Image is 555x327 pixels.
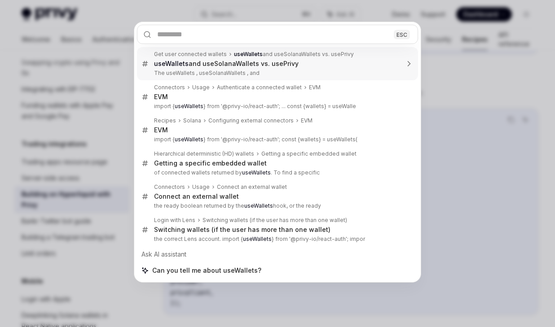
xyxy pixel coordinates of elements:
[154,192,239,201] div: Connect an external wallet
[154,93,168,101] div: EVM
[192,183,210,191] div: Usage
[154,150,254,157] div: Hierarchical deterministic (HD) wallets
[154,60,189,67] b: useWallets
[154,159,267,167] div: Getting a specific embedded wallet
[154,226,330,234] div: Switching wallets (if the user has more than one wallet)
[154,235,399,243] p: the correct Lens account. import { } from '@privy-io/react-auth'; impor
[183,117,201,124] div: Solana
[154,60,299,68] div: and useSolanaWallets vs. usePrivy
[154,136,399,143] p: import { } from '@privy-io/react-auth'; const {wallets} = useWallets(
[154,126,168,134] div: EVM
[217,183,287,191] div: Connect an external wallet
[154,202,399,209] p: the ready boolean returned by the hook, or the ready
[244,202,273,209] b: useWallets
[301,117,313,124] div: EVM
[154,183,185,191] div: Connectors
[208,117,294,124] div: Configuring external connectors
[154,51,227,58] div: Get user connected wallets
[175,136,203,143] b: useWallets
[154,217,195,224] div: Login with Lens
[394,30,410,39] div: ESC
[154,84,185,91] div: Connectors
[154,117,176,124] div: Recipes
[234,51,354,58] div: and useSolanaWallets vs. usePrivy
[243,235,272,242] b: useWallets
[261,150,357,157] div: Getting a specific embedded wallet
[137,246,418,262] div: Ask AI assistant
[309,84,321,91] div: EVM
[154,169,399,176] p: of connected wallets returned by . To find a specific
[234,51,263,57] b: useWallets
[242,169,271,176] b: useWallets
[217,84,302,91] div: Authenticate a connected wallet
[203,217,347,224] div: Switching wallets (if the user has more than one wallet)
[154,70,399,77] p: The useWallets , useSolanaWallets , and
[154,103,399,110] p: import { } from '@privy-io/react-auth'; ... const {wallets} = useWalle
[175,103,203,109] b: useWallets
[192,84,210,91] div: Usage
[152,266,261,275] span: Can you tell me about useWallets?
